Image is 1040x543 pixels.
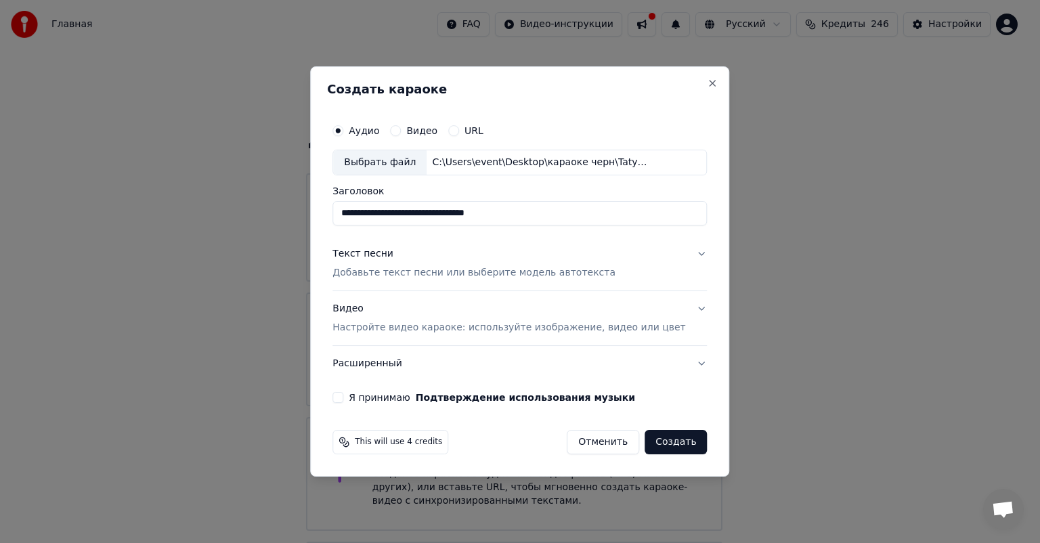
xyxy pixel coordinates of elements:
button: Текст песниДобавьте текст песни или выберите модель автотекста [332,236,707,290]
div: Выбрать файл [333,150,427,175]
label: URL [464,126,483,135]
div: Видео [332,302,685,334]
label: Видео [406,126,437,135]
label: Аудио [349,126,379,135]
button: Расширенный [332,346,707,381]
label: Заголовок [332,186,707,196]
div: C:\Users\event\Desktop\караоке черн\Tatyana_Ovsienko_-_Kolechko_48203312.mp3 [427,156,657,169]
p: Настройте видео караоке: используйте изображение, видео или цвет [332,321,685,334]
div: Текст песни [332,247,393,261]
button: Создать [645,430,707,454]
h2: Создать караоке [327,83,712,95]
button: ВидеоНастройте видео караоке: используйте изображение, видео или цвет [332,291,707,345]
button: Отменить [567,430,639,454]
span: This will use 4 credits [355,437,442,448]
button: Я принимаю [416,393,635,402]
label: Я принимаю [349,393,635,402]
p: Добавьте текст песни или выберите модель автотекста [332,266,615,280]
